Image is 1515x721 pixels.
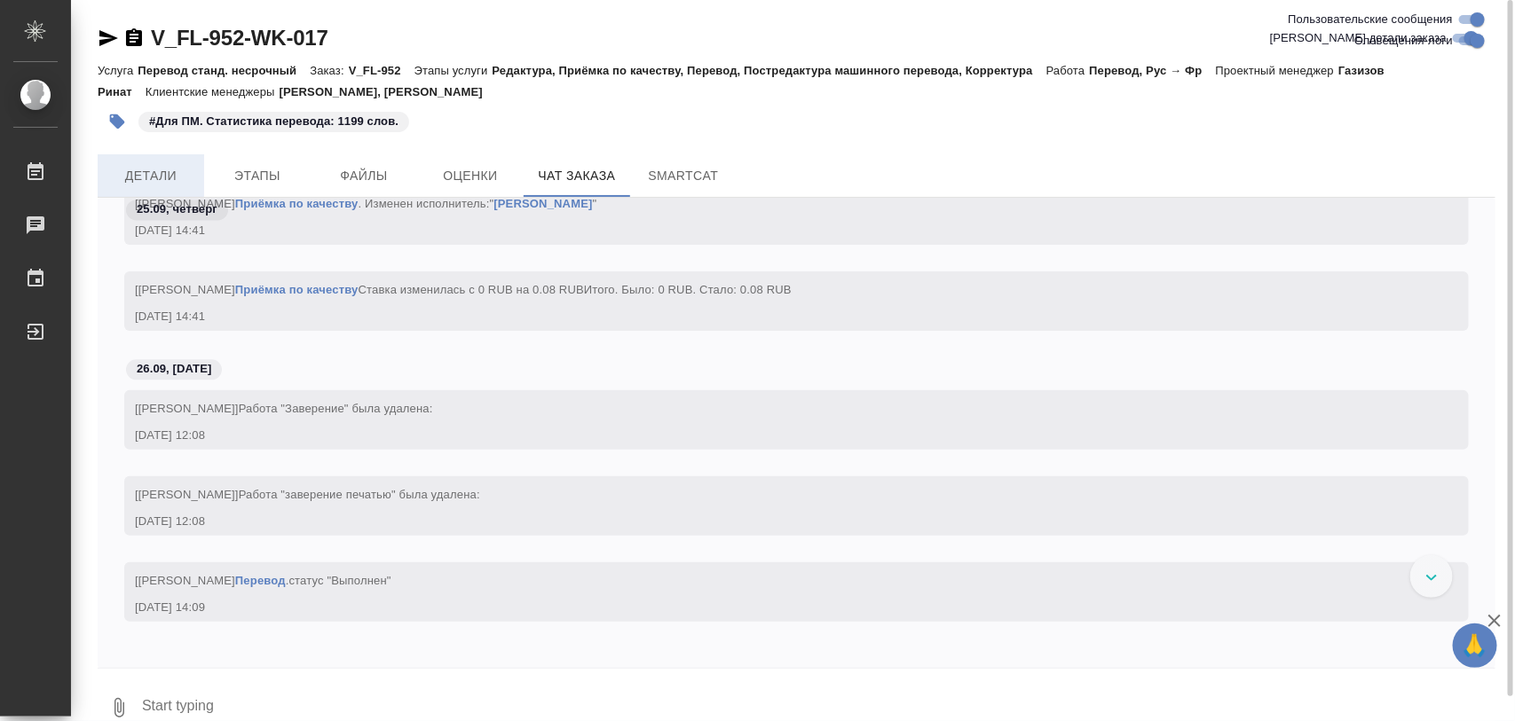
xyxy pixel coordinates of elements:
[135,283,792,296] span: [[PERSON_NAME] Ставка изменилась с 0 RUB на 0.08 RUB
[1270,29,1447,47] span: [PERSON_NAME] детали заказа
[1288,11,1453,28] span: Пользовательские сообщения
[135,513,1407,530] div: [DATE] 12:08
[584,283,792,296] span: Итого. Было: 0 RUB. Стало: 0.08 RUB
[492,64,1046,77] p: Редактура, Приёмка по качеству, Перевод, Постредактура машинного перевода, Корректура
[235,283,359,296] a: Приёмка по качеству
[239,402,433,415] span: Работа "Заверение" была удалена:
[534,165,619,187] span: Чат заказа
[135,427,1407,444] div: [DATE] 12:08
[1453,623,1497,668] button: 🙏
[239,488,480,501] span: Работа "заверение печатью" была удалена:
[414,64,493,77] p: Этапы услуги
[349,64,414,77] p: V_FL-952
[1089,64,1215,77] p: Перевод, Рус → Фр
[135,308,1407,325] div: [DATE] 14:41
[108,165,193,187] span: Детали
[1354,32,1453,50] span: Оповещения-логи
[215,165,300,187] span: Этапы
[280,85,496,98] p: [PERSON_NAME], [PERSON_NAME]
[428,165,513,187] span: Оценки
[310,64,348,77] p: Заказ:
[151,26,328,50] a: V_FL-952-WK-017
[138,64,310,77] p: Перевод станд. несрочный
[641,165,726,187] span: SmartCat
[135,599,1407,616] div: [DATE] 14:09
[135,488,480,501] span: [[PERSON_NAME]]
[146,85,280,98] p: Клиентские менеджеры
[321,165,406,187] span: Файлы
[1460,627,1490,664] span: 🙏
[235,574,286,587] a: Перевод
[149,113,398,130] p: #Для ПМ. Статистика перевода: 1199 слов.
[1046,64,1090,77] p: Работа
[98,27,119,49] button: Скопировать ссылку для ЯМессенджера
[137,200,217,218] p: 25.09, четверг
[135,574,391,587] span: [[PERSON_NAME] .
[289,574,391,587] span: статус "Выполнен"
[137,113,411,128] span: Для ПМ. Статистика перевода: 1199 слов.
[137,360,211,378] p: 26.09, [DATE]
[1216,64,1338,77] p: Проектный менеджер
[135,222,1407,239] div: [DATE] 14:41
[123,27,145,49] button: Скопировать ссылку
[98,102,137,141] button: Добавить тэг
[135,402,433,415] span: [[PERSON_NAME]]
[98,64,138,77] p: Услуга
